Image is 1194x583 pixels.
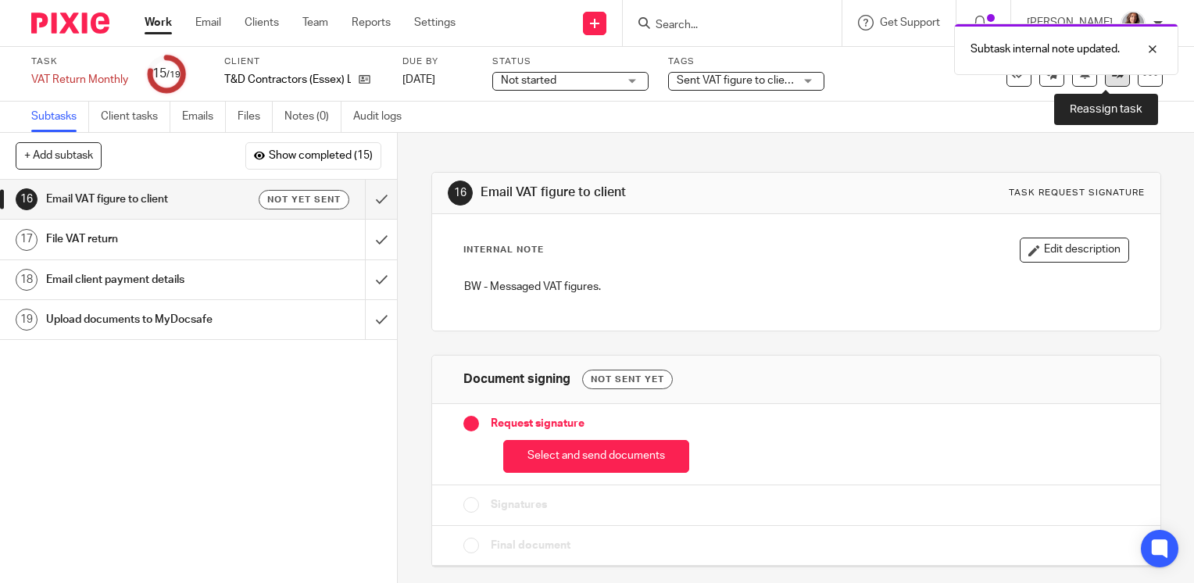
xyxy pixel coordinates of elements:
[16,188,38,210] div: 16
[463,244,544,256] p: Internal Note
[238,102,273,132] a: Files
[464,279,1128,295] p: BW - Messaged VAT figures.
[31,13,109,34] img: Pixie
[414,15,456,30] a: Settings
[166,70,181,79] small: /19
[182,102,226,132] a: Emails
[352,15,391,30] a: Reports
[677,75,812,86] span: Sent VAT figure to client + 1
[1020,238,1129,263] button: Edit description
[582,370,673,389] div: Not sent yet
[353,102,413,132] a: Audit logs
[501,75,556,86] span: Not started
[269,150,373,163] span: Show completed (15)
[46,268,248,291] h1: Email client payment details
[31,72,128,88] div: VAT Return Monthly
[491,416,584,431] span: Request signature
[448,181,473,206] div: 16
[491,538,570,553] span: Final document
[101,102,170,132] a: Client tasks
[46,308,248,331] h1: Upload documents to MyDocsafe
[245,142,381,169] button: Show completed (15)
[481,184,829,201] h1: Email VAT figure to client
[1121,11,1146,36] img: IMG_0011.jpg
[46,188,248,211] h1: Email VAT figure to client
[195,15,221,30] a: Email
[491,497,547,513] span: Signatures
[302,15,328,30] a: Team
[267,193,341,206] span: Not yet sent
[16,309,38,331] div: 19
[46,227,248,251] h1: File VAT return
[492,55,649,68] label: Status
[145,15,172,30] a: Work
[971,41,1120,57] p: Subtask internal note updated.
[16,269,38,291] div: 18
[16,142,102,169] button: + Add subtask
[1009,187,1145,199] div: Task request signature
[224,55,383,68] label: Client
[31,102,89,132] a: Subtasks
[284,102,341,132] a: Notes (0)
[16,229,38,251] div: 17
[402,74,435,85] span: [DATE]
[245,15,279,30] a: Clients
[31,55,128,68] label: Task
[402,55,473,68] label: Due by
[463,371,570,388] h1: Document signing
[224,72,351,88] p: T&D Contractors (Essex) Ltd
[503,440,689,474] button: Select and send documents
[152,65,181,83] div: 15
